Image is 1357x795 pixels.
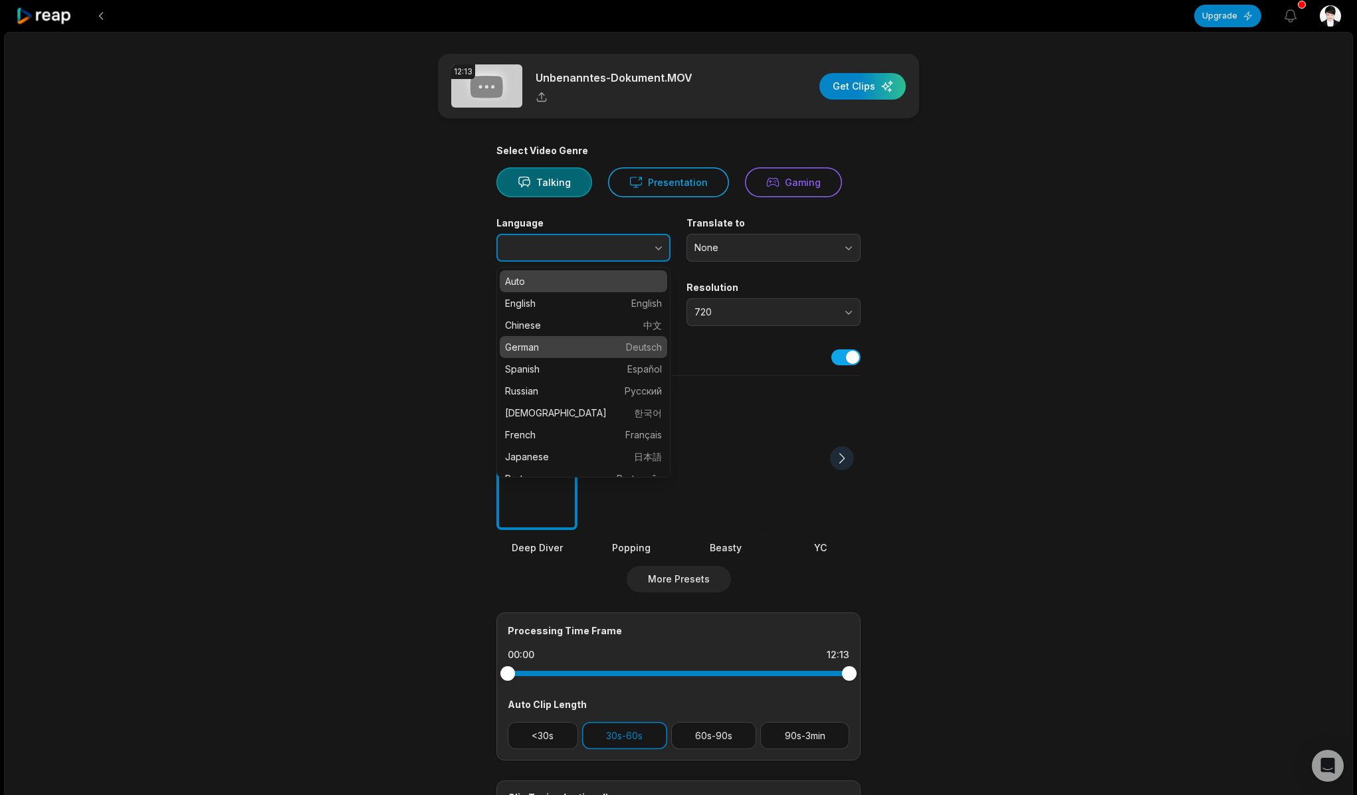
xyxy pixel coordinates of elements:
[627,566,731,592] button: More Presets
[694,306,834,318] span: 720
[819,73,906,100] button: Get Clips
[496,217,671,229] label: Language
[505,428,662,442] p: French
[685,541,766,555] div: Beasty
[686,282,861,294] label: Resolution
[694,242,834,254] span: None
[505,340,662,354] p: German
[1312,750,1344,782] div: Open Intercom Messenger
[508,648,534,662] div: 00:00
[505,384,662,398] p: Russian
[617,472,662,486] span: Português
[496,541,577,555] div: Deep Diver
[536,70,692,86] p: Unbenanntes-Dokument.MOV
[496,167,592,197] button: Talking
[827,648,849,662] div: 12:13
[451,64,475,79] div: 12:13
[508,722,578,749] button: <30s
[671,722,757,749] button: 60s-90s
[634,450,662,464] span: 日本語
[505,296,662,310] p: English
[686,217,861,229] label: Translate to
[591,541,672,555] div: Popping
[760,722,849,749] button: 90s-3min
[626,340,662,354] span: Deutsch
[780,541,861,555] div: YC
[505,274,662,288] p: Auto
[625,384,662,398] span: Русский
[634,406,662,420] span: 한국어
[608,167,729,197] button: Presentation
[505,318,662,332] p: Chinese
[508,697,849,711] div: Auto Clip Length
[686,234,861,262] button: None
[582,722,667,749] button: 30s-60s
[496,145,861,157] div: Select Video Genre
[505,450,662,464] p: Japanese
[505,362,662,376] p: Spanish
[631,296,662,310] span: English
[686,298,861,326] button: 720
[627,362,662,376] span: Español
[625,428,662,442] span: Français
[508,624,849,638] div: Processing Time Frame
[643,318,662,332] span: 中文
[505,472,662,486] p: Portuguese
[505,406,662,420] p: [DEMOGRAPHIC_DATA]
[1194,5,1261,27] button: Upgrade
[745,167,842,197] button: Gaming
